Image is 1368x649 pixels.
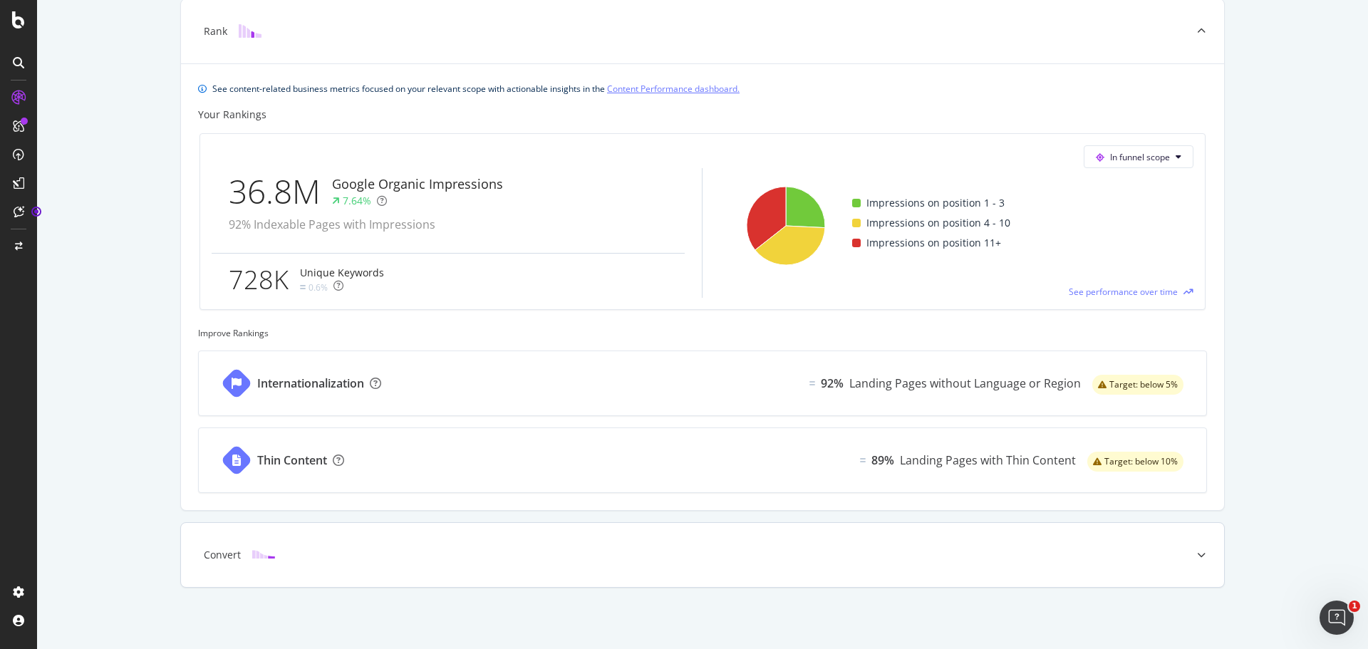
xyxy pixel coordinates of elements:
[257,452,327,469] div: Thin Content
[860,458,866,462] img: Equal
[300,285,306,289] img: Equal
[1104,457,1178,466] span: Target: below 10%
[343,194,371,208] div: 7.64%
[742,168,829,280] svg: A chart.
[229,261,300,298] div: 728K
[252,548,275,561] img: block-icon
[1069,286,1178,298] span: See performance over time
[300,266,384,280] div: Unique Keywords
[198,427,1207,493] a: Thin ContentEqual89%Landing Pages with Thin Contentwarning label
[198,81,1207,96] div: info banner
[204,24,227,38] div: Rank
[1110,151,1170,163] span: In funnel scope
[198,351,1207,416] a: InternationalizationEqual92%Landing Pages without Language or Regionwarning label
[229,168,332,215] div: 36.8M
[866,234,1001,251] span: Impressions on position 11+
[198,108,266,122] div: Your Rankings
[257,375,364,392] div: Internationalization
[809,381,815,385] img: Equal
[1109,380,1178,389] span: Target: below 5%
[212,81,740,96] div: See content-related business metrics focused on your relevant scope with actionable insights in the
[1349,601,1360,612] span: 1
[1069,286,1193,298] a: See performance over time
[198,327,1207,339] div: Improve Rankings
[309,281,328,294] div: 0.6%
[1092,375,1183,395] div: warning label
[849,375,1081,392] div: Landing Pages without Language or Region
[229,217,523,233] div: 92% Indexable Pages with Impressions
[332,175,503,194] div: Google Organic Impressions
[1084,145,1193,168] button: In funnel scope
[30,205,43,218] div: Tooltip anchor
[821,375,844,392] div: 92%
[239,24,261,38] img: block-icon
[1320,601,1354,635] iframe: Intercom live chat
[871,452,894,469] div: 89%
[900,452,1076,469] div: Landing Pages with Thin Content
[866,194,1005,212] span: Impressions on position 1 - 3
[1087,452,1183,472] div: warning label
[204,548,241,562] div: Convert
[866,214,1010,232] span: Impressions on position 4 - 10
[607,81,740,96] a: Content Performance dashboard.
